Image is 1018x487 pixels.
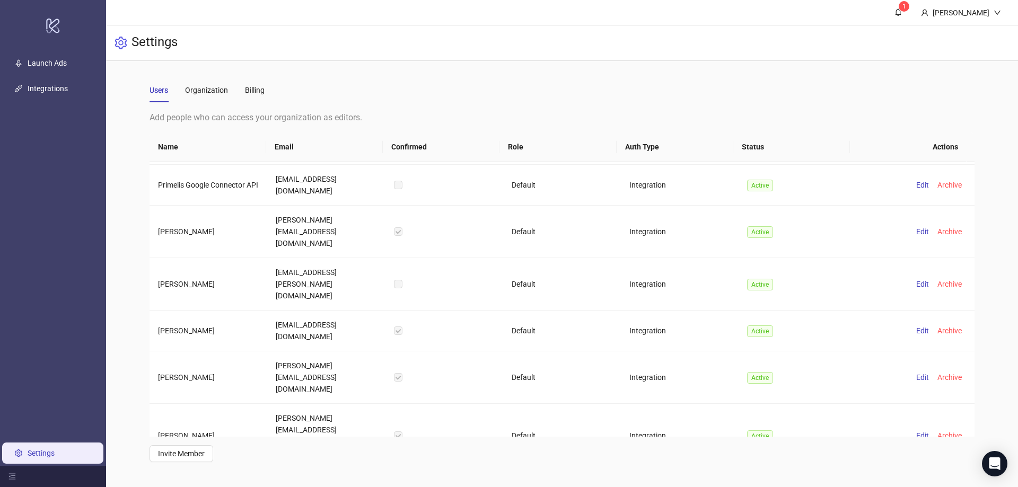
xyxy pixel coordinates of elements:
[267,351,385,404] td: [PERSON_NAME][EMAIL_ADDRESS][DOMAIN_NAME]
[617,132,733,162] th: Auth Type
[267,311,385,351] td: [EMAIL_ADDRESS][DOMAIN_NAME]
[933,324,966,337] button: Archive
[621,404,739,468] td: Integration
[150,445,213,462] button: Invite Member
[933,429,966,442] button: Archive
[994,9,1001,16] span: down
[937,227,962,236] span: Archive
[902,3,906,10] span: 1
[621,311,739,351] td: Integration
[850,132,967,162] th: Actions
[937,373,962,382] span: Archive
[150,111,975,124] div: Add people who can access your organization as editors.
[245,84,265,96] div: Billing
[8,473,16,480] span: menu-fold
[28,449,55,457] a: Settings
[916,326,929,335] span: Edit
[621,351,739,404] td: Integration
[933,179,966,191] button: Archive
[503,311,621,351] td: Default
[747,430,773,442] span: Active
[916,373,929,382] span: Edit
[115,37,127,49] span: setting
[150,258,267,311] td: [PERSON_NAME]
[150,404,267,468] td: [PERSON_NAME]
[158,449,205,458] span: Invite Member
[503,404,621,468] td: Default
[621,258,739,311] td: Integration
[916,280,929,288] span: Edit
[267,206,385,258] td: [PERSON_NAME][EMAIL_ADDRESS][DOMAIN_NAME]
[28,85,68,93] a: Integrations
[28,59,67,68] a: Launch Ads
[912,371,933,384] button: Edit
[503,165,621,206] td: Default
[267,258,385,311] td: [EMAIL_ADDRESS][PERSON_NAME][DOMAIN_NAME]
[912,179,933,191] button: Edit
[131,34,178,52] h3: Settings
[150,165,267,206] td: Primelis Google Connector API
[933,225,966,238] button: Archive
[916,181,929,189] span: Edit
[267,404,385,468] td: [PERSON_NAME][EMAIL_ADDRESS][PERSON_NAME][DOMAIN_NAME]
[921,9,928,16] span: user
[912,324,933,337] button: Edit
[916,227,929,236] span: Edit
[912,225,933,238] button: Edit
[150,132,266,162] th: Name
[937,181,962,189] span: Archive
[933,371,966,384] button: Archive
[937,326,962,335] span: Archive
[150,351,267,404] td: [PERSON_NAME]
[937,431,962,440] span: Archive
[912,429,933,442] button: Edit
[621,165,739,206] td: Integration
[747,325,773,337] span: Active
[503,351,621,404] td: Default
[621,206,739,258] td: Integration
[150,311,267,351] td: [PERSON_NAME]
[747,279,773,290] span: Active
[747,372,773,384] span: Active
[266,132,383,162] th: Email
[982,451,1007,476] div: Open Intercom Messenger
[899,1,909,12] sup: 1
[150,84,168,96] div: Users
[928,7,994,19] div: [PERSON_NAME]
[747,180,773,191] span: Active
[503,258,621,311] td: Default
[383,132,499,162] th: Confirmed
[733,132,850,162] th: Status
[185,84,228,96] div: Organization
[267,165,385,206] td: [EMAIL_ADDRESS][DOMAIN_NAME]
[912,278,933,290] button: Edit
[503,206,621,258] td: Default
[499,132,616,162] th: Role
[933,278,966,290] button: Archive
[916,431,929,440] span: Edit
[894,8,902,16] span: bell
[747,226,773,238] span: Active
[937,280,962,288] span: Archive
[150,206,267,258] td: [PERSON_NAME]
